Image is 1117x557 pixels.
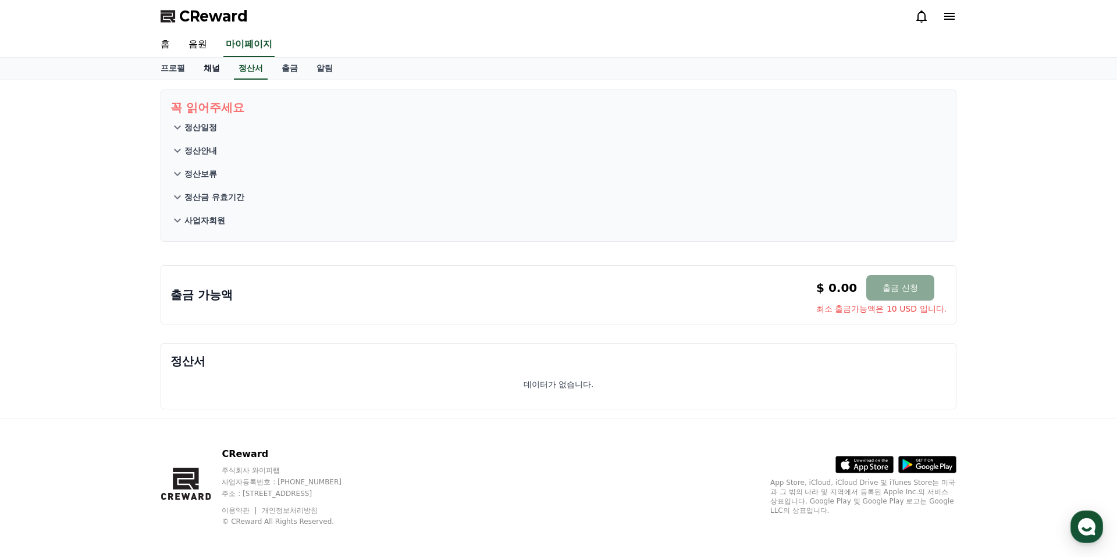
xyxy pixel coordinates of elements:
[179,7,248,26] span: CReward
[151,33,179,57] a: 홈
[3,369,77,398] a: 홈
[866,275,934,301] button: 출금 신청
[170,185,947,209] button: 정산금 유효기간
[262,506,318,515] a: 개인정보처리방침
[150,369,223,398] a: 설정
[161,7,248,26] a: CReward
[222,447,364,461] p: CReward
[184,191,244,203] p: 정산금 유효기간
[184,215,225,226] p: 사업자회원
[37,386,44,395] span: 홈
[170,209,947,232] button: 사업자회원
[223,33,275,57] a: 마이페이지
[816,280,857,296] p: $ 0.00
[180,386,194,395] span: 설정
[77,369,150,398] a: 대화
[222,506,258,515] a: 이용약관
[222,489,364,498] p: 주소 : [STREET_ADDRESS]
[170,162,947,185] button: 정산보류
[816,303,947,315] span: 최소 출금가능액은 10 USD 입니다.
[184,145,217,156] p: 정산안내
[106,387,120,396] span: 대화
[184,168,217,180] p: 정산보류
[234,58,268,80] a: 정산서
[170,139,947,162] button: 정산안내
[222,517,364,526] p: © CReward All Rights Reserved.
[222,477,364,487] p: 사업자등록번호 : [PHONE_NUMBER]
[170,116,947,139] button: 정산일정
[170,99,947,116] p: 꼭 읽어주세요
[272,58,307,80] a: 출금
[194,58,229,80] a: 채널
[770,478,956,515] p: App Store, iCloud, iCloud Drive 및 iTunes Store는 미국과 그 밖의 나라 및 지역에서 등록된 Apple Inc.의 서비스 상표입니다. Goo...
[151,58,194,80] a: 프로필
[222,466,364,475] p: 주식회사 와이피랩
[524,379,594,390] p: 데이터가 없습니다.
[179,33,216,57] a: 음원
[307,58,342,80] a: 알림
[170,353,947,369] p: 정산서
[184,122,217,133] p: 정산일정
[170,287,233,303] p: 출금 가능액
